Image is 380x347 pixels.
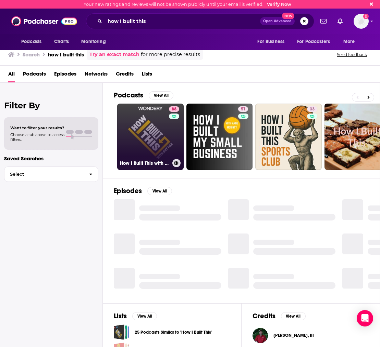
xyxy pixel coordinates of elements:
a: EpisodesView All [114,187,172,195]
span: New [282,13,294,19]
a: 25 Podcasts Similar to "How I Built This" [135,329,212,336]
span: More [343,37,355,46]
span: Monitoring [81,37,106,46]
h3: Search [23,51,40,58]
span: For Podcasters [297,37,330,46]
a: Episodes [54,68,76,82]
a: L. T. Wright, III [273,333,314,338]
img: User Profile [354,14,369,29]
a: Networks [85,68,108,82]
svg: Email not verified [363,14,369,19]
a: ListsView All [114,312,157,320]
span: Want to filter your results? [10,125,64,130]
a: 33 [255,104,322,170]
button: Open AdvancedNew [260,17,295,25]
div: Search podcasts, credits, & more... [86,13,314,29]
button: View All [149,91,173,99]
a: CreditsView All [253,312,306,320]
span: 33 [310,106,315,113]
p: Saved Searches [4,155,98,162]
a: PodcastsView All [114,91,173,99]
button: View All [147,187,172,195]
button: View All [281,312,306,320]
a: Lists [142,68,152,82]
div: Your new ratings and reviews will not be shown publicly until your email is verified. [84,2,291,7]
button: Select [4,166,98,182]
span: Select [4,172,84,176]
a: Try an exact match [89,51,139,58]
div: Open Intercom Messenger [357,310,373,326]
a: Credits [116,68,134,82]
input: Search podcasts, credits, & more... [105,16,260,27]
button: open menu [76,35,114,48]
img: L. T. Wright, III [253,328,268,343]
span: Logged in as charlottestone [354,14,369,29]
h2: Filter By [4,101,98,110]
button: open menu [293,35,340,48]
h3: how I built this [48,51,84,58]
span: for more precise results [141,51,200,58]
a: 51 [186,104,253,170]
a: 88How I Built This with [PERSON_NAME] [117,104,184,170]
button: open menu [253,35,293,48]
a: Charts [50,35,73,48]
img: Podchaser - Follow, Share and Rate Podcasts [11,15,77,28]
h2: Episodes [114,187,142,195]
span: 51 [241,106,245,113]
a: 25 Podcasts Similar to "How I Built This" [114,324,129,340]
span: 88 [172,106,176,113]
a: 88 [169,106,179,112]
span: Open Advanced [263,19,292,23]
button: Show profile menu [354,14,369,29]
h3: How I Built This with [PERSON_NAME] [120,160,170,166]
h2: Credits [253,312,275,320]
span: Choose a tab above to access filters. [10,132,64,142]
button: open menu [339,35,364,48]
button: open menu [16,35,50,48]
span: Podcasts [21,37,41,46]
button: View All [132,312,157,320]
span: For Business [257,37,284,46]
h2: Lists [114,312,127,320]
span: [PERSON_NAME], III [273,333,314,338]
a: Podcasts [23,68,46,82]
button: Send feedback [335,52,369,57]
button: L. T. Wright, IIIL. T. Wright, III [253,324,369,346]
a: Verify Now [267,2,291,7]
a: All [8,68,15,82]
a: Show notifications dropdown [335,15,345,27]
a: Show notifications dropdown [318,15,329,27]
span: Charts [54,37,69,46]
a: 51 [238,106,248,112]
a: 33 [307,106,317,112]
h2: Podcasts [114,91,143,99]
